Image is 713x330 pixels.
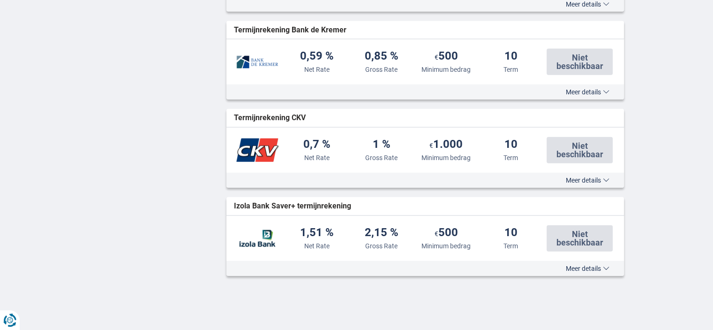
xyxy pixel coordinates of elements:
div: 500 [435,227,458,239]
div: Gross Rate [365,65,398,74]
span: Niet beschikbaar [552,142,607,159]
span: Termijnrekening CKV [234,113,306,123]
div: Minimum bedrag [421,153,471,162]
button: Niet beschikbaar [547,225,612,252]
span: Niet beschikbaar [552,230,607,247]
div: Term [503,65,518,74]
span: Niet beschikbaar [552,54,607,70]
button: Niet beschikbaar [547,137,612,163]
span: Termijnrekening Bank de Kremer [234,25,346,36]
div: 0,59 % [300,50,334,63]
span: Meer details [566,265,609,272]
button: Meer details [559,88,616,96]
div: 1,51 % [300,227,334,239]
img: Izola Bank [234,227,281,250]
div: 0,7 % [303,138,330,151]
button: Meer details [559,177,616,184]
span: Meer details [566,89,609,95]
button: Meer details [559,265,616,272]
div: 500 [435,50,458,63]
div: Term [503,153,518,162]
span: Izola Bank Saver+ termijnrekening [234,201,351,212]
button: Meer details [559,0,616,8]
div: 0,85 % [365,50,398,63]
div: Minimum bedrag [421,241,471,251]
div: 10 [504,227,517,239]
span: € [435,230,438,238]
div: Term [503,241,518,251]
div: Minimum bedrag [421,65,471,74]
div: 10 [504,50,517,63]
div: Net Rate [304,65,330,74]
div: Gross Rate [365,153,398,162]
div: 10 [504,138,517,151]
div: 1 % [373,138,390,151]
div: Net Rate [304,153,330,162]
div: 1.000 [429,138,463,151]
span: € [435,54,438,61]
div: 2,15 % [365,227,398,239]
span: Meer details [566,1,609,8]
img: Bank de Kremer [234,51,281,74]
button: Niet beschikbaar [547,49,612,75]
img: CKV [234,138,281,162]
div: Gross Rate [365,241,398,251]
span: € [429,142,433,149]
span: Meer details [566,177,609,184]
div: Net Rate [304,241,330,251]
